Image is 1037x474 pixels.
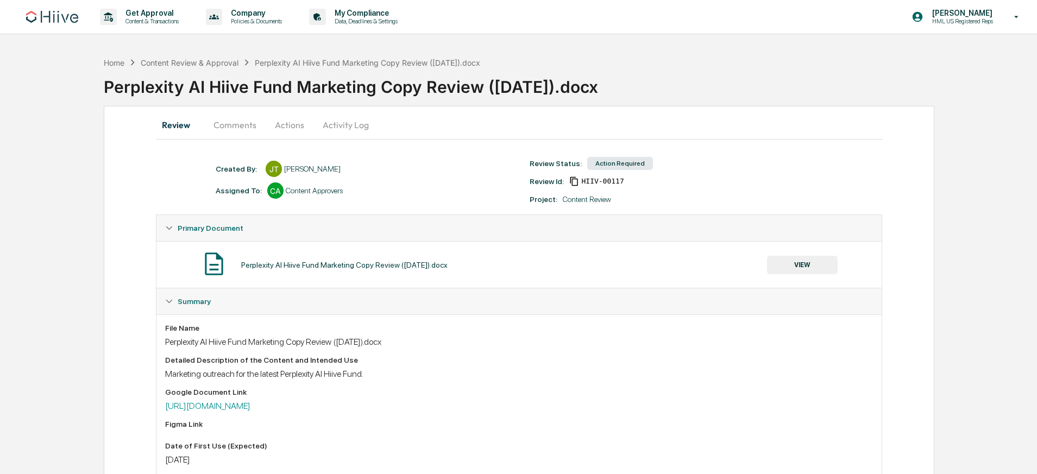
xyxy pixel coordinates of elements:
[165,324,872,332] div: File Name
[767,256,838,274] button: VIEW
[156,112,882,138] div: secondary tabs example
[222,9,287,17] p: Company
[581,177,624,186] span: 6f6a5a9a-23a6-466c-ae60-652ee6a172cc
[587,157,653,170] div: Action Required
[314,112,378,138] button: Activity Log
[563,195,611,204] div: Content Review
[286,186,343,195] div: Content Approvers
[104,68,1037,97] div: Perplexity AI Hiive Fund Marketing Copy Review ([DATE]).docx
[26,11,78,23] img: logo
[216,165,260,173] div: Created By: ‎ ‎
[165,369,872,379] div: Marketing outreach for the latest Perplexity AI Hiive Fund.
[141,58,238,67] div: Content Review & Approval
[216,186,262,195] div: Assigned To:
[267,182,284,199] div: CA
[241,261,448,269] div: Perplexity AI Hiive Fund Marketing Copy Review ([DATE]).docx
[222,17,287,25] p: Policies & Documents
[165,401,250,411] a: [URL][DOMAIN_NAME]
[1002,438,1032,467] iframe: Open customer support
[284,165,341,173] div: [PERSON_NAME]
[530,159,582,168] div: Review Status:
[117,9,184,17] p: Get Approval
[923,9,998,17] p: [PERSON_NAME]
[156,112,205,138] button: Review
[165,420,872,428] div: Figma Link
[266,161,282,177] div: JT
[255,58,480,67] div: Perplexity AI Hiive Fund Marketing Copy Review ([DATE]).docx
[165,356,872,364] div: Detailed Description of the Content and Intended Use
[178,297,211,306] span: Summary
[165,388,872,396] div: Google Document Link
[923,17,998,25] p: HML US Registered Reps
[530,177,564,186] div: Review Id:
[117,17,184,25] p: Content & Transactions
[205,112,265,138] button: Comments
[104,58,124,67] div: Home
[156,215,881,241] div: Primary Document
[178,224,243,232] span: Primary Document
[326,9,403,17] p: My Compliance
[530,195,557,204] div: Project:
[165,337,872,347] div: Perplexity AI Hiive Fund Marketing Copy Review ([DATE]).docx
[156,288,881,314] div: Summary
[200,250,228,277] img: Document Icon
[165,454,872,465] div: [DATE]
[265,112,314,138] button: Actions
[165,441,872,450] div: Date of First Use (Expected)
[326,17,403,25] p: Data, Deadlines & Settings
[156,241,881,288] div: Primary Document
